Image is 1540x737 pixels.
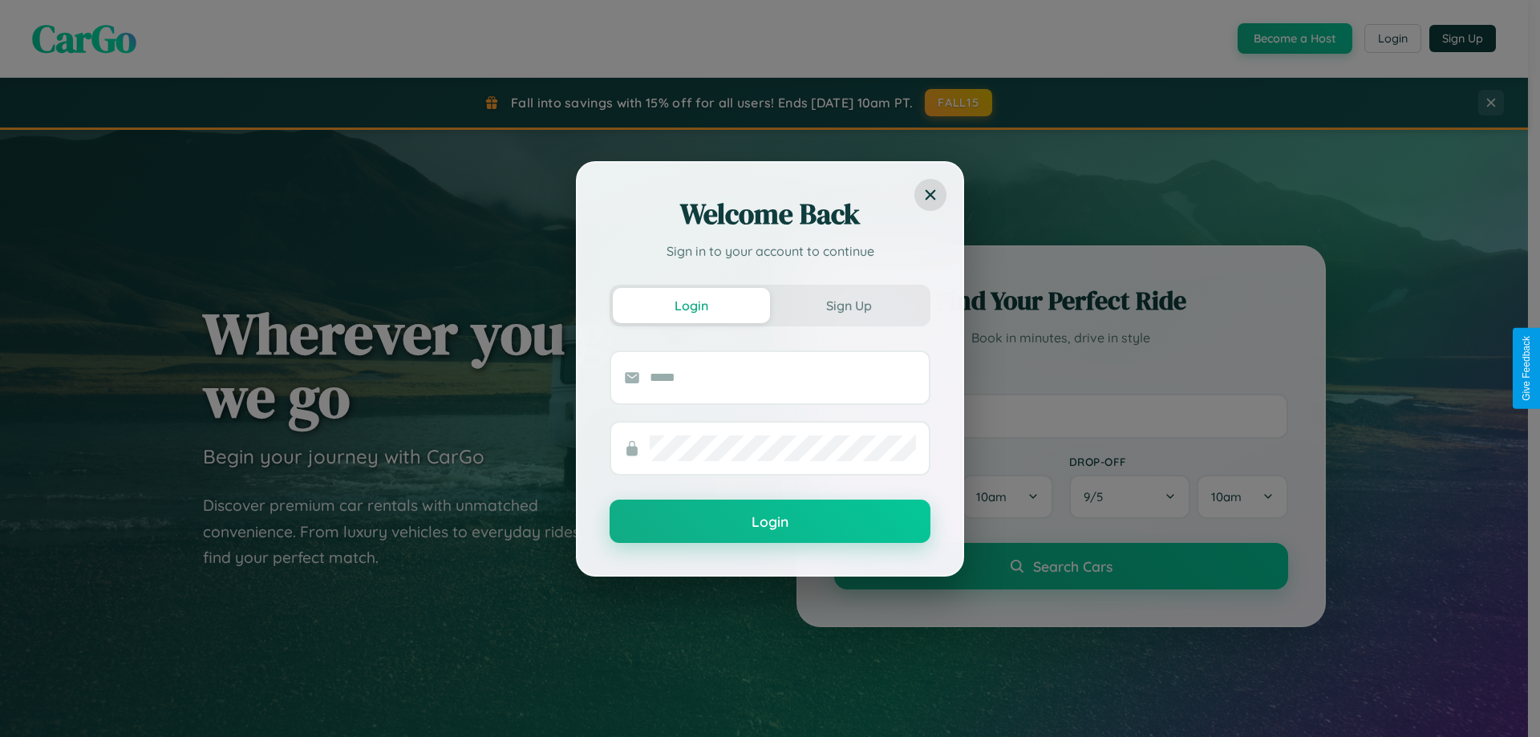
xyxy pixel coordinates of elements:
[613,288,770,323] button: Login
[1521,336,1532,401] div: Give Feedback
[610,195,930,233] h2: Welcome Back
[770,288,927,323] button: Sign Up
[610,241,930,261] p: Sign in to your account to continue
[610,500,930,543] button: Login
